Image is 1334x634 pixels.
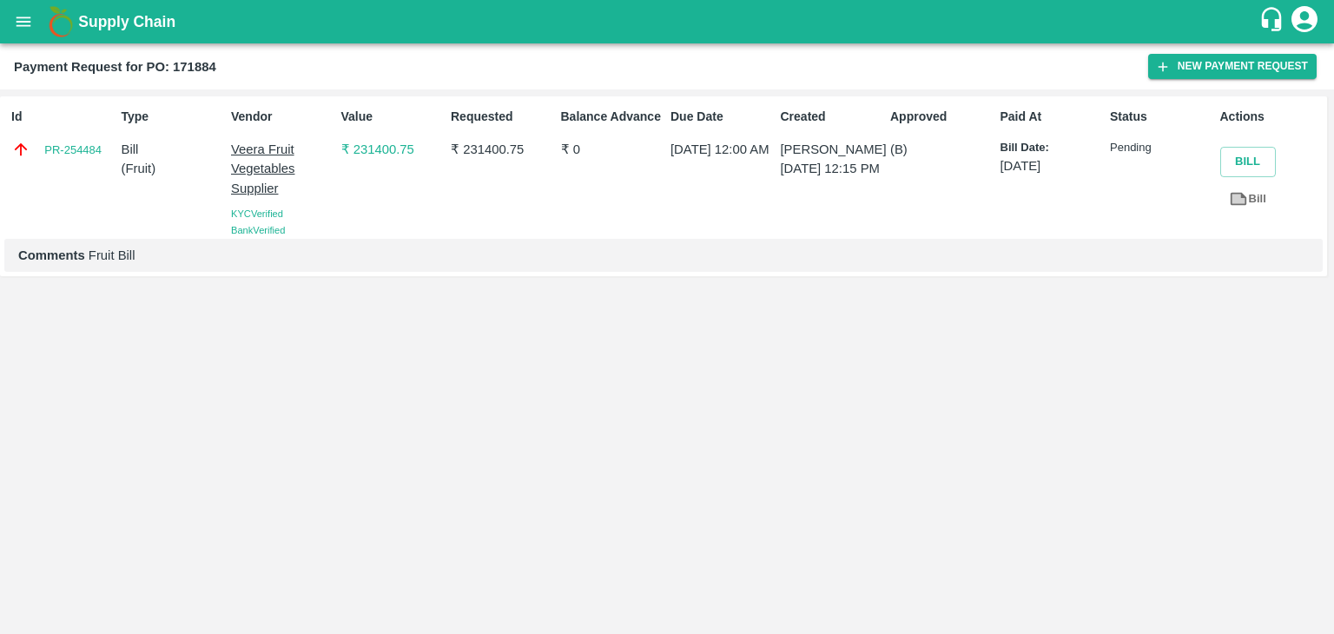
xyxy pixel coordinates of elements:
p: ( Fruit ) [122,159,224,178]
p: Status [1110,108,1212,126]
a: Bill [1220,184,1276,215]
p: Actions [1220,108,1323,126]
div: customer-support [1258,6,1289,37]
p: Fruit Bill [18,246,1309,265]
p: ₹ 0 [561,140,664,159]
p: ₹ 231400.75 [341,140,444,159]
b: Comments [18,248,85,262]
p: (B) [890,140,993,159]
p: Veera Fruit Vegetables Supplier [231,140,333,198]
span: KYC Verified [231,208,283,219]
p: [DATE] [1000,156,1103,175]
b: Supply Chain [78,13,175,30]
p: Due Date [670,108,773,126]
p: ₹ 231400.75 [451,140,553,159]
a: Supply Chain [78,10,1258,34]
p: Created [781,108,883,126]
span: Bank Verified [231,225,285,235]
p: [PERSON_NAME] [781,140,883,159]
a: PR-254484 [44,142,102,159]
p: Value [341,108,444,126]
p: Balance Advance [561,108,664,126]
p: Vendor [231,108,333,126]
button: open drawer [3,2,43,42]
p: Bill [122,140,224,159]
p: Paid At [1000,108,1103,126]
p: [DATE] 12:00 AM [670,140,773,159]
p: Id [11,108,114,126]
p: [DATE] 12:15 PM [781,159,883,178]
p: Type [122,108,224,126]
div: account of current user [1289,3,1320,40]
p: Requested [451,108,553,126]
p: Pending [1110,140,1212,156]
p: Bill Date: [1000,140,1103,156]
b: Payment Request for PO: 171884 [14,60,216,74]
p: Approved [890,108,993,126]
button: Bill [1220,147,1276,177]
button: New Payment Request [1148,54,1317,79]
img: logo [43,4,78,39]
